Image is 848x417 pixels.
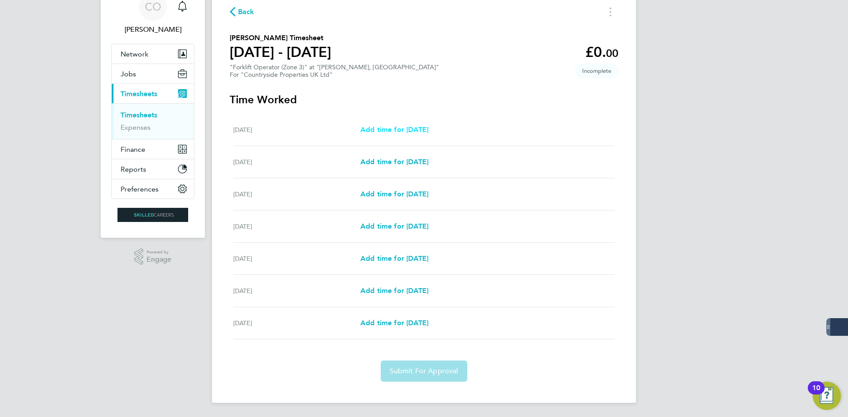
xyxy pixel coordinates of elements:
a: Powered byEngage [134,248,172,265]
a: Expenses [121,123,151,131]
h2: [PERSON_NAME] Timesheet [230,33,331,43]
button: Open Resource Center, 10 new notifications [813,382,841,410]
a: Add time for [DATE] [360,189,428,199]
span: Add time for [DATE] [360,125,428,134]
a: Add time for [DATE] [360,318,428,328]
span: Craig O'Donovan [111,24,194,35]
button: Finance [112,139,194,159]
div: [DATE] [233,253,360,264]
span: Network [121,50,148,58]
div: [DATE] [233,286,360,296]
img: skilledcareers-logo-retina.png [117,208,188,222]
div: 10 [812,388,820,399]
button: Timesheets [112,84,194,103]
a: Add time for [DATE] [360,253,428,264]
a: Timesheets [121,111,157,119]
button: Back [230,6,254,17]
div: Timesheets [112,103,194,139]
div: [DATE] [233,157,360,167]
div: [DATE] [233,124,360,135]
h1: [DATE] - [DATE] [230,43,331,61]
button: Timesheets Menu [602,5,618,19]
a: Add time for [DATE] [360,221,428,232]
div: [DATE] [233,221,360,232]
span: Preferences [121,185,159,193]
span: Finance [121,145,145,154]
button: Reports [112,159,194,179]
a: Go to home page [111,208,194,222]
div: [DATE] [233,189,360,199]
span: Add time for [DATE] [360,319,428,327]
span: Back [238,7,254,17]
span: 00 [606,47,618,60]
div: [DATE] [233,318,360,328]
app-decimal: £0. [585,44,618,60]
span: Timesheets [121,90,157,98]
button: Jobs [112,64,194,83]
span: Add time for [DATE] [360,190,428,198]
a: Add time for [DATE] [360,157,428,167]
span: Powered by [147,248,171,256]
div: "Forklift Operator (Zone 3)" at "[PERSON_NAME], [GEOGRAPHIC_DATA]" [230,64,439,79]
span: Add time for [DATE] [360,254,428,263]
span: Add time for [DATE] [360,222,428,230]
a: Add time for [DATE] [360,124,428,135]
span: Add time for [DATE] [360,158,428,166]
span: Reports [121,165,146,173]
span: Add time for [DATE] [360,286,428,295]
button: Network [112,44,194,64]
h3: Time Worked [230,93,618,107]
span: Jobs [121,70,136,78]
button: Preferences [112,179,194,199]
div: For "Countryside Properties UK Ltd" [230,71,439,79]
span: This timesheet is Incomplete. [575,64,618,78]
a: Add time for [DATE] [360,286,428,296]
span: Engage [147,256,171,263]
span: CO [145,1,161,12]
